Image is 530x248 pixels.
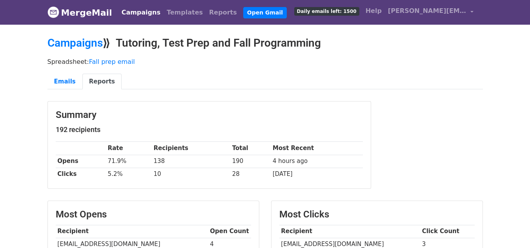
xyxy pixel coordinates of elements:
[56,109,363,121] h3: Summary
[279,225,420,238] th: Recipient
[47,36,103,49] a: Campaigns
[106,168,152,181] td: 5.2%
[47,74,82,90] a: Emails
[230,168,271,181] td: 28
[243,7,287,18] a: Open Gmail
[118,5,164,20] a: Campaigns
[208,225,251,238] th: Open Count
[152,142,230,155] th: Recipients
[164,5,206,20] a: Templates
[152,155,230,168] td: 138
[279,209,475,220] h3: Most Clicks
[271,168,362,181] td: [DATE]
[56,125,363,134] h5: 192 recipients
[271,155,362,168] td: 4 hours ago
[47,4,112,21] a: MergeMail
[47,6,59,18] img: MergeMail logo
[56,225,208,238] th: Recipient
[82,74,122,90] a: Reports
[291,3,362,19] a: Daily emails left: 1500
[47,58,483,66] p: Spreadsheet:
[420,225,475,238] th: Click Count
[230,155,271,168] td: 190
[362,3,385,19] a: Help
[89,58,135,65] a: Fall prep email
[106,155,152,168] td: 71.9%
[206,5,240,20] a: Reports
[56,209,251,220] h3: Most Opens
[294,7,359,16] span: Daily emails left: 1500
[56,168,106,181] th: Clicks
[152,168,230,181] td: 10
[388,6,466,16] span: [PERSON_NAME][EMAIL_ADDRESS][DOMAIN_NAME]
[271,142,362,155] th: Most Recent
[47,36,483,50] h2: ⟫ Tutoring, Test Prep and Fall Programming
[106,142,152,155] th: Rate
[230,142,271,155] th: Total
[385,3,477,22] a: [PERSON_NAME][EMAIL_ADDRESS][DOMAIN_NAME]
[56,155,106,168] th: Opens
